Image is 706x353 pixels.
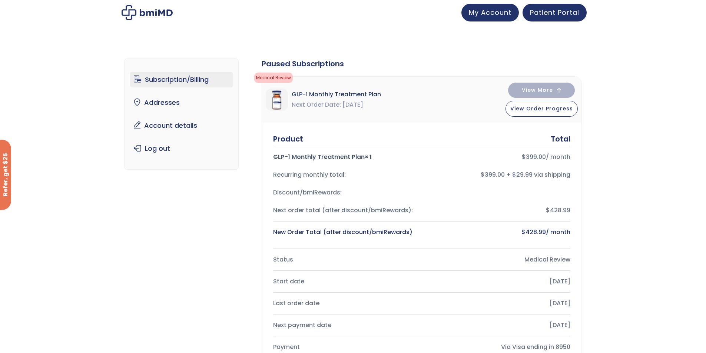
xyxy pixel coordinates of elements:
div: Total [551,134,570,144]
a: Addresses [130,95,233,110]
div: [DATE] [428,298,570,309]
bdi: 399.00 [522,153,546,161]
a: My Account [461,4,519,21]
div: Start date [273,276,416,287]
div: $399.00 + $29.99 via shipping [428,170,570,180]
div: Paused Subscriptions [262,59,582,69]
div: Status [273,254,416,265]
nav: Account pages [124,59,239,170]
bdi: 428.99 [521,228,546,236]
a: Subscription/Billing [130,72,233,87]
div: $428.99 [428,205,570,216]
div: Via Visa ending in 8950 [428,342,570,352]
span: [DATE] [342,100,363,110]
span: View Order Progress [510,105,573,112]
div: / month [428,152,570,162]
a: Account details [130,118,233,133]
div: Next order total (after discount/bmiRewards): [273,205,416,216]
span: GLP-1 Monthly Treatment Plan [292,89,381,100]
span: View More [522,88,553,93]
div: GLP-1 Monthly Treatment Plan [273,152,416,162]
button: View More [508,83,575,98]
div: Last order date [273,298,416,309]
div: Next payment date [273,320,416,330]
span: My Account [469,8,511,17]
div: Recurring monthly total: [273,170,416,180]
span: Next Order Date [292,100,341,110]
div: / month [428,227,570,237]
div: Discount/bmiRewards: [273,187,416,198]
div: Payment [273,342,416,352]
span: $ [521,228,526,236]
div: Product [273,134,303,144]
img: My account [122,5,173,20]
div: [DATE] [428,320,570,330]
div: Medical Review [428,254,570,265]
button: View Order Progress [506,101,578,117]
a: Patient Portal [523,4,587,21]
strong: × 1 [365,153,372,161]
div: New Order Total (after discount/bmiRewards) [273,227,416,237]
span: Medical Review [254,73,293,83]
span: Patient Portal [530,8,579,17]
div: [DATE] [428,276,570,287]
a: Log out [130,141,233,156]
span: $ [522,153,526,161]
